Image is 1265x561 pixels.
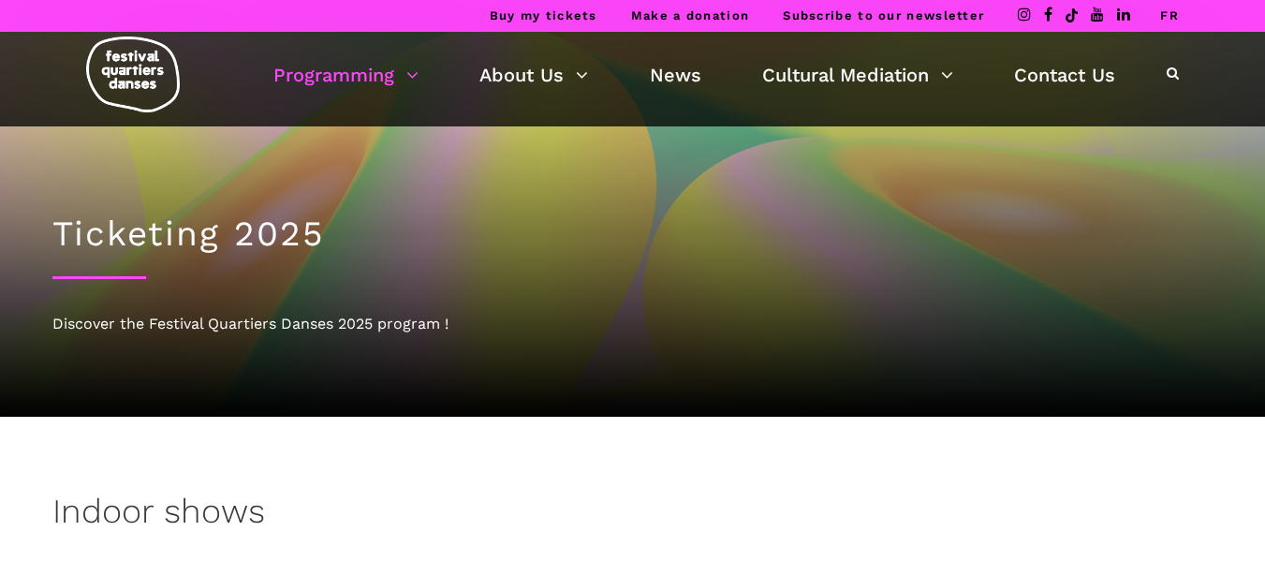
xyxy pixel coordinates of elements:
[52,214,1214,255] h1: Ticketing 2025
[1160,8,1179,22] a: FR
[762,59,953,91] a: Cultural Mediation
[783,8,984,22] a: Subscribe to our newsletter
[631,8,750,22] a: Make a donation
[479,59,588,91] a: About Us
[1014,59,1115,91] a: Contact Us
[86,37,180,112] img: logo-fqd-med
[52,492,265,539] h3: Indoor shows
[52,312,1214,336] div: Discover the Festival Quartiers Danses 2025 program !
[650,59,701,91] a: News
[273,59,419,91] a: Programming
[490,8,597,22] a: Buy my tickets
